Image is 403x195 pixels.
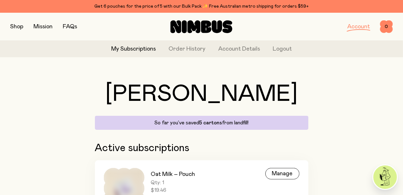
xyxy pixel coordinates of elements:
[380,20,393,33] button: 0
[33,24,53,30] a: Mission
[151,171,206,178] h3: Oat Milk – Pouch
[273,45,292,53] button: Logout
[95,83,308,106] h1: [PERSON_NAME]
[265,168,299,179] div: Manage
[347,24,370,30] a: Account
[111,45,156,53] a: My Subscriptions
[199,120,222,125] span: 5 cartons
[63,24,77,30] a: FAQs
[99,120,305,126] p: So far you’ve saved from landfill!
[151,179,206,186] span: Qty: 1
[218,45,260,53] a: Account Details
[151,187,206,193] span: $19.46
[169,45,205,53] a: Order History
[10,3,393,10] div: Get 6 pouches for the price of 5 with our Bulk Pack ✨ Free Australian metro shipping for orders $59+
[373,165,397,189] img: agent
[95,143,308,154] h2: Active subscriptions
